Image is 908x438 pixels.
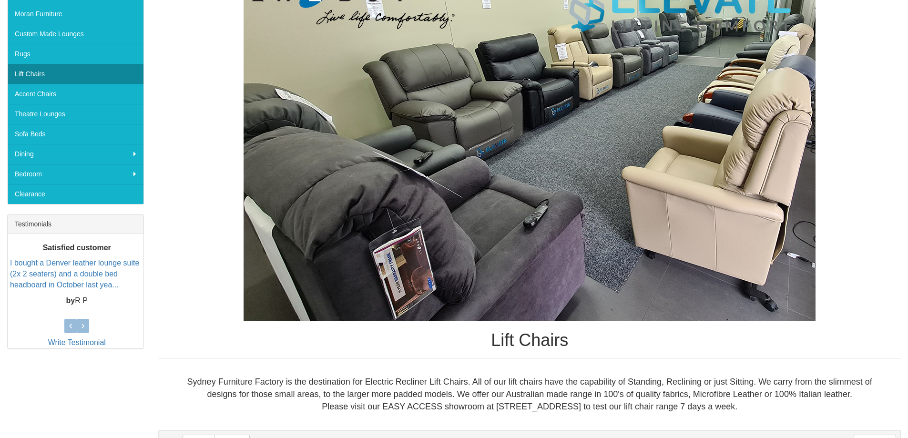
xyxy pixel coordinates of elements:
a: Moran Furniture [8,4,143,24]
b: by [66,296,75,305]
a: Lift Chairs [8,64,143,84]
div: Sydney Furniture Factory is the destination for Electric Recliner Lift Chairs. All of our lift ch... [166,376,893,413]
a: Custom Made Lounges [8,24,143,44]
div: Testimonials [8,214,143,234]
b: Satisfied customer [43,244,111,252]
a: Write Testimonial [48,338,106,346]
a: Theatre Lounges [8,104,143,124]
a: Accent Chairs [8,84,143,104]
a: Sofa Beds [8,124,143,144]
a: Rugs [8,44,143,64]
p: R P [10,295,143,306]
a: Clearance [8,184,143,204]
a: I bought a Denver leather lounge suite (2x 2 seaters) and a double bed headboard in October last ... [10,259,139,289]
h1: Lift Chairs [158,331,901,350]
a: Dining [8,144,143,164]
a: Bedroom [8,164,143,184]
